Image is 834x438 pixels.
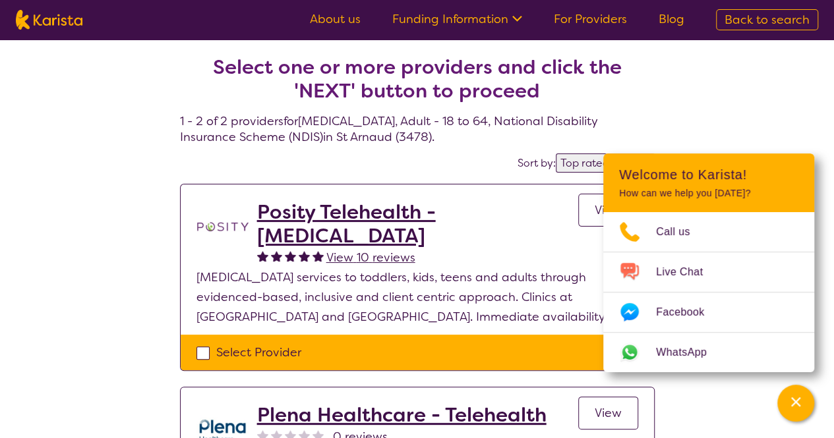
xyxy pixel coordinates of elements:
[619,167,798,182] h2: Welcome to Karista!
[656,342,723,362] span: WhatsApp
[180,24,655,145] h4: 1 - 2 of 2 providers for [MEDICAL_DATA] , Adult - 18 to 64 , National Disability Insurance Scheme...
[656,302,720,322] span: Facebook
[257,250,268,261] img: fullstar
[299,250,310,261] img: fullstar
[271,250,282,261] img: fullstar
[603,212,814,372] ul: Choose channel
[725,12,810,28] span: Back to search
[578,397,638,429] a: View
[716,9,818,30] a: Back to search
[518,156,556,170] label: Sort by:
[578,194,638,227] a: View
[16,10,82,30] img: Karista logo
[603,153,814,372] div: Channel Menu
[313,250,324,261] img: fullstar
[310,11,361,27] a: About us
[619,188,798,199] p: How can we help you [DATE]?
[285,250,296,261] img: fullstar
[595,202,622,218] span: View
[196,200,249,253] img: t1bslo80pcylnzwjhndq.png
[656,262,719,282] span: Live Chat
[656,222,706,242] span: Call us
[326,250,415,265] span: View 10 reviews
[595,405,622,421] span: View
[326,248,415,267] a: View 10 reviews
[392,11,522,27] a: Funding Information
[196,267,638,327] p: [MEDICAL_DATA] services to toddlers, kids, teens and adults through evidenced-based, inclusive an...
[257,200,578,248] a: Posity Telehealth - [MEDICAL_DATA]
[554,11,627,27] a: For Providers
[196,55,639,103] h2: Select one or more providers and click the 'NEXT' button to proceed
[603,333,814,372] a: Web link opens in a new tab.
[777,385,814,422] button: Channel Menu
[257,403,547,427] a: Plena Healthcare - Telehealth
[659,11,684,27] a: Blog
